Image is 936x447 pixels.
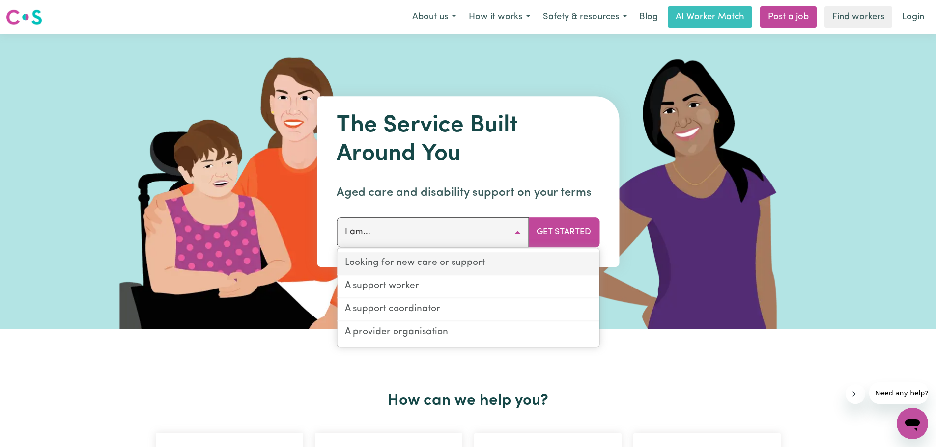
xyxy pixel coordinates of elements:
[824,6,892,28] a: Find workers
[337,112,599,168] h1: The Service Built Around You
[897,408,928,439] iframe: Button to launch messaging window
[337,321,599,343] a: A provider organisation
[337,248,599,347] div: I am...
[760,6,817,28] a: Post a job
[528,217,599,247] button: Get Started
[337,217,529,247] button: I am...
[337,298,599,321] a: A support coordinator
[896,6,930,28] a: Login
[633,6,664,28] a: Blog
[462,7,537,27] button: How it works
[668,6,752,28] a: AI Worker Match
[846,384,865,404] iframe: Close message
[6,6,42,28] a: Careseekers logo
[6,8,42,26] img: Careseekers logo
[6,7,59,15] span: Need any help?
[337,184,599,202] p: Aged care and disability support on your terms
[150,392,787,410] h2: How can we help you?
[337,275,599,298] a: A support worker
[337,252,599,275] a: Looking for new care or support
[406,7,462,27] button: About us
[537,7,633,27] button: Safety & resources
[869,382,928,404] iframe: Message from company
